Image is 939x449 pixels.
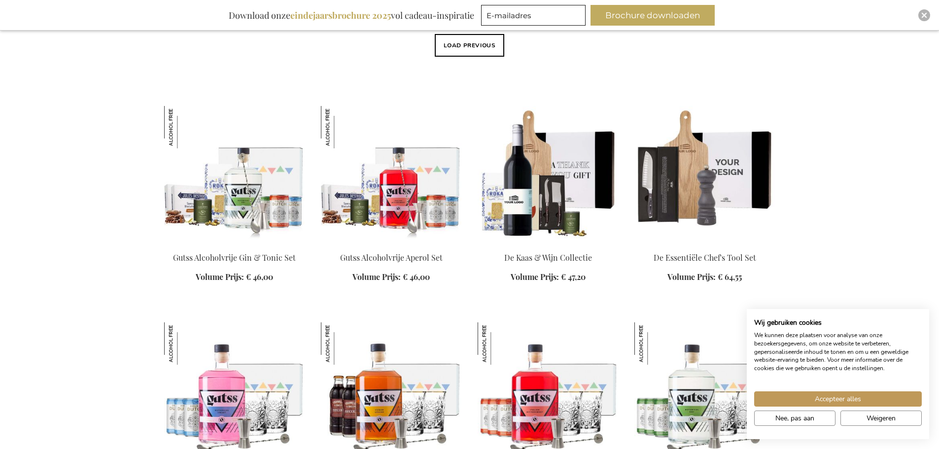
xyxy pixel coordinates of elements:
[164,106,305,244] img: Gutss Non-Alcoholic Gin & Tonic Set
[478,106,619,244] img: De Kaas & Wijn Collectie
[290,9,391,21] b: eindejaarsbrochure 2025
[164,106,207,148] img: Gutss Alcoholvrije Gin & Tonic Set
[481,5,586,26] input: E-mailadres
[352,272,430,283] a: Volume Prijs: € 46,00
[321,106,363,148] img: Gutss Alcoholvrije Aperol Set
[352,272,401,282] span: Volume Prijs:
[754,331,922,373] p: We kunnen deze plaatsen voor analyse van onze bezoekersgegevens, om onze website te verbeteren, g...
[511,272,559,282] span: Volume Prijs:
[754,391,922,407] button: Accepteer alle cookies
[321,322,363,365] img: Gutss Cuba Libre Mocktail Set
[196,272,244,282] span: Volume Prijs:
[478,322,520,365] img: Gutss Italian Bittersweet Aperol Tonic Mocktail Set
[478,240,619,249] a: De Kaas & Wijn Collectie
[815,394,861,404] span: Accepteer alles
[840,411,922,426] button: Alle cookies weigeren
[164,322,207,365] img: Gutss Botanical Sweet Gin Tonic Mocktail Set
[918,9,930,21] div: Close
[173,252,296,263] a: Gutss Alcoholvrije Gin & Tonic Set
[224,5,479,26] div: Download onze vol cadeau-inspiratie
[504,252,592,263] a: De Kaas & Wijn Collectie
[591,5,715,26] button: Brochure downloaden
[634,322,677,365] img: Gutss Botanical Dry Gin Tonic Mocktail Set
[754,318,922,327] h2: Wij gebruiken cookies
[634,106,775,244] img: De Essentiële Chef's Tool Set
[921,12,927,18] img: Close
[775,413,814,423] span: Nee, pas aan
[867,413,896,423] span: Weigeren
[634,240,775,249] a: De Essentiële Chef's Tool Set
[481,5,589,29] form: marketing offers and promotions
[511,272,586,283] a: Volume Prijs: € 47,20
[435,34,505,57] button: Load previous
[754,411,835,426] button: Pas cookie voorkeuren aan
[246,272,273,282] span: € 46,00
[164,240,305,249] a: Gutss Non-Alcoholic Gin & Tonic Set Gutss Alcoholvrije Gin & Tonic Set
[561,272,586,282] span: € 47,20
[321,106,462,244] img: Gutss Non-Alcoholic Aperol Set
[196,272,273,283] a: Volume Prijs: € 46,00
[340,252,443,263] a: Gutss Alcoholvrije Aperol Set
[403,272,430,282] span: € 46,00
[321,240,462,249] a: Gutss Non-Alcoholic Aperol Set Gutss Alcoholvrije Aperol Set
